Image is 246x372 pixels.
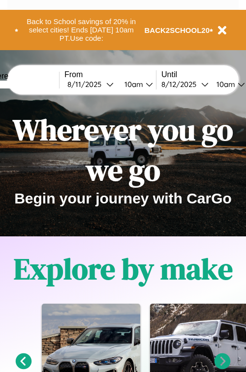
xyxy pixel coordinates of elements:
h1: Explore by make [14,249,233,289]
div: 8 / 11 / 2025 [67,80,106,89]
button: Back to School savings of 20% in select cities! Ends [DATE] 10am PT.Use code: [18,15,145,45]
div: 10am [120,80,146,89]
button: 10am [117,79,156,89]
div: 10am [212,80,238,89]
label: From [64,70,156,79]
button: 8/11/2025 [64,79,117,89]
div: 8 / 12 / 2025 [161,80,201,89]
b: BACK2SCHOOL20 [145,26,210,34]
